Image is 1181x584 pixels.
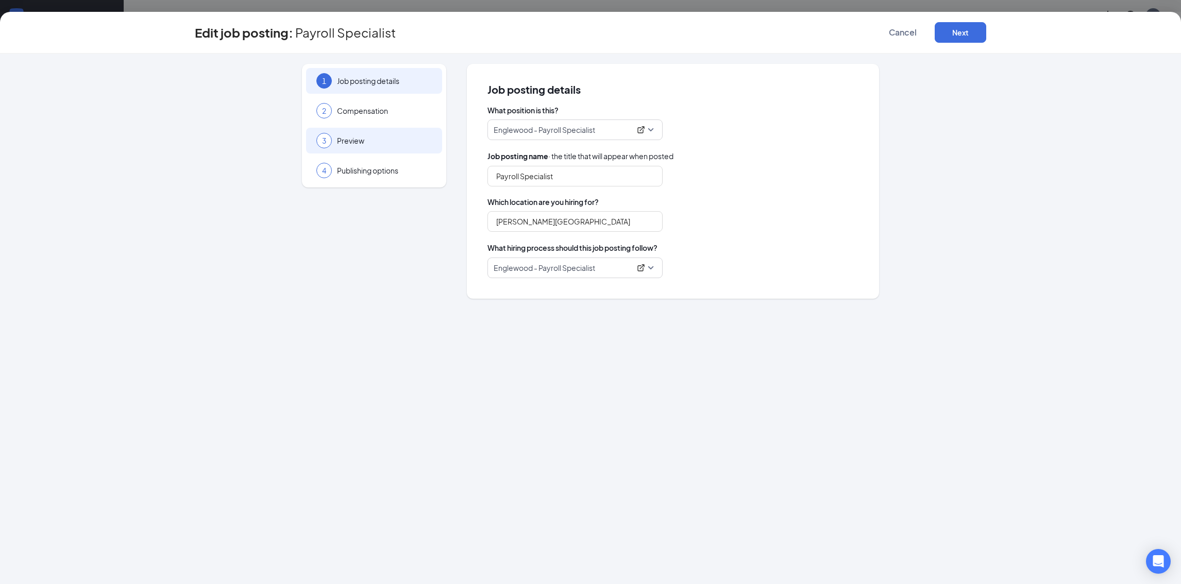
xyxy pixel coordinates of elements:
span: · the title that will appear when posted [487,150,673,162]
div: Open Intercom Messenger [1146,549,1171,574]
span: Job posting details [487,84,858,95]
span: Which location are you hiring for? [487,197,858,207]
svg: ExternalLink [637,126,645,134]
span: What position is this? [487,105,858,115]
span: Job posting details [337,76,432,86]
p: Englewood - Payroll Specialist [494,125,595,135]
span: 4 [322,165,326,176]
span: What hiring process should this job posting follow? [487,242,657,253]
span: Cancel [889,27,917,38]
svg: ExternalLink [637,264,645,272]
span: 3 [322,135,326,146]
h3: Edit job posting: [195,24,293,41]
span: 1 [322,76,326,86]
button: Next [935,22,986,43]
span: Compensation [337,106,432,116]
span: Preview [337,135,432,146]
p: Englewood - Payroll Specialist [494,263,595,273]
span: Publishing options [337,165,432,176]
b: Job posting name [487,151,548,161]
div: Englewood - Payroll Specialist [494,263,647,273]
div: Englewood - Payroll Specialist [494,125,647,135]
span: 2 [322,106,326,116]
span: Payroll Specialist [295,27,396,38]
button: Cancel [877,22,929,43]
